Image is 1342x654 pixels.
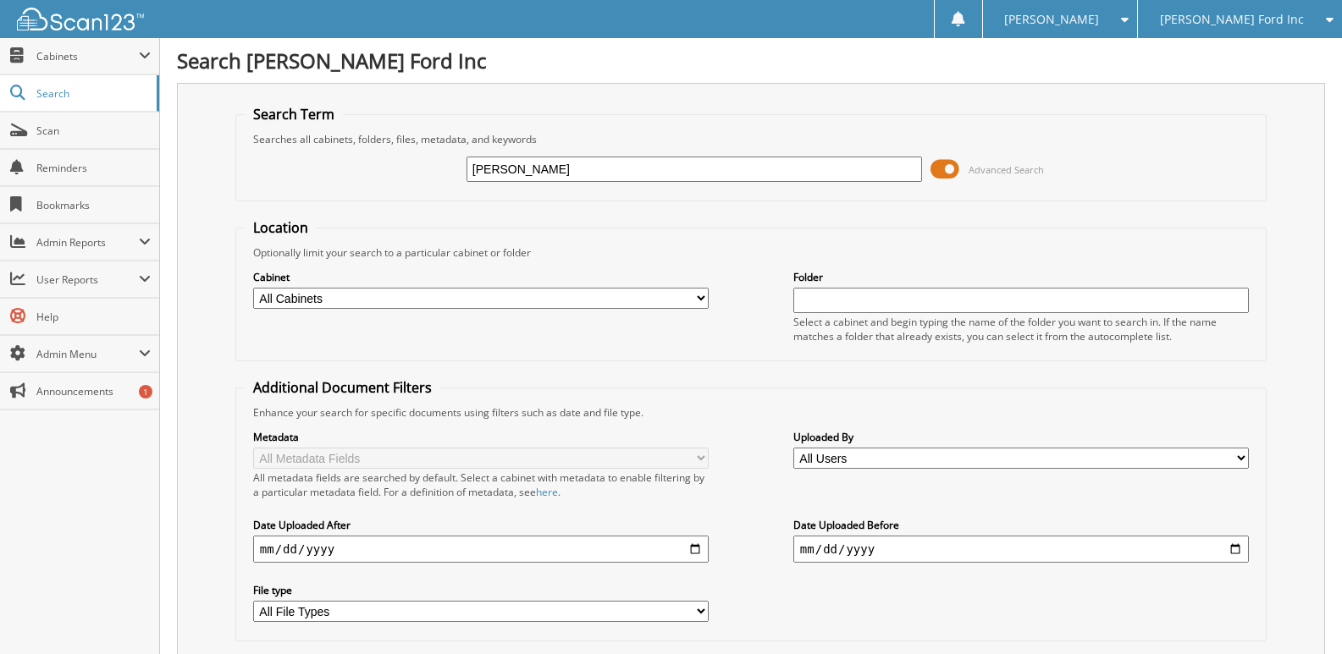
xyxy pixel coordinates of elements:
span: Admin Reports [36,235,139,250]
input: start [253,536,709,563]
div: All metadata fields are searched by default. Select a cabinet with metadata to enable filtering b... [253,470,709,499]
span: [PERSON_NAME] [1004,14,1099,25]
label: Folder [793,270,1249,284]
span: Search [36,86,148,101]
label: Cabinet [253,270,709,284]
span: Admin Menu [36,347,139,361]
div: Optionally limit your search to a particular cabinet or folder [245,245,1257,260]
label: Metadata [253,430,709,444]
legend: Location [245,218,317,237]
label: Date Uploaded Before [793,518,1249,532]
div: 1 [139,385,152,398]
a: here [536,485,558,499]
label: File type [253,583,709,597]
span: Bookmarks [36,198,151,212]
span: Advanced Search [969,163,1044,176]
span: Reminders [36,161,151,175]
span: User Reports [36,272,139,287]
label: Date Uploaded After [253,518,709,532]
div: Searches all cabinets, folders, files, metadata, and keywords [245,132,1257,146]
span: Help [36,310,151,324]
legend: Additional Document Filters [245,378,440,397]
input: end [793,536,1249,563]
span: Scan [36,124,151,138]
span: [PERSON_NAME] Ford Inc [1160,14,1304,25]
span: Cabinets [36,49,139,63]
h1: Search [PERSON_NAME] Ford Inc [177,47,1325,74]
span: Announcements [36,384,151,398]
legend: Search Term [245,105,343,124]
label: Uploaded By [793,430,1249,444]
img: scan123-logo-white.svg [17,8,144,30]
div: Enhance your search for specific documents using filters such as date and file type. [245,405,1257,420]
div: Select a cabinet and begin typing the name of the folder you want to search in. If the name match... [793,315,1249,343]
